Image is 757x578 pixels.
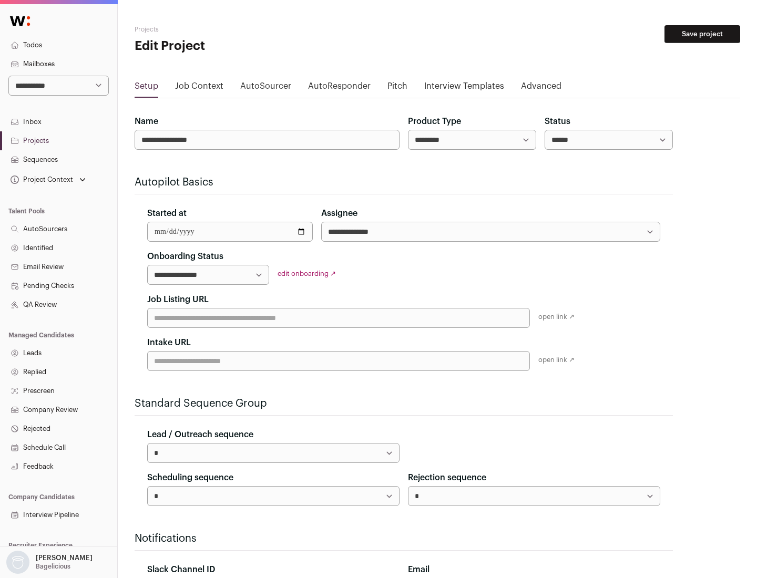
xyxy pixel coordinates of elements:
[147,563,215,576] label: Slack Channel ID
[6,551,29,574] img: nopic.png
[521,80,561,97] a: Advanced
[147,471,233,484] label: Scheduling sequence
[545,115,570,128] label: Status
[308,80,371,97] a: AutoResponder
[147,293,209,306] label: Job Listing URL
[147,428,253,441] label: Lead / Outreach sequence
[8,172,88,187] button: Open dropdown
[408,563,660,576] div: Email
[4,551,95,574] button: Open dropdown
[8,176,73,184] div: Project Context
[424,80,504,97] a: Interview Templates
[135,25,336,34] h2: Projects
[408,115,461,128] label: Product Type
[135,175,673,190] h2: Autopilot Basics
[4,11,36,32] img: Wellfound
[135,115,158,128] label: Name
[135,80,158,97] a: Setup
[175,80,223,97] a: Job Context
[321,207,357,220] label: Assignee
[36,562,70,571] p: Bagelicious
[36,554,93,562] p: [PERSON_NAME]
[240,80,291,97] a: AutoSourcer
[278,270,336,277] a: edit onboarding ↗
[147,250,223,263] label: Onboarding Status
[147,207,187,220] label: Started at
[135,38,336,55] h1: Edit Project
[135,531,673,546] h2: Notifications
[408,471,486,484] label: Rejection sequence
[664,25,740,43] button: Save project
[147,336,191,349] label: Intake URL
[387,80,407,97] a: Pitch
[135,396,673,411] h2: Standard Sequence Group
